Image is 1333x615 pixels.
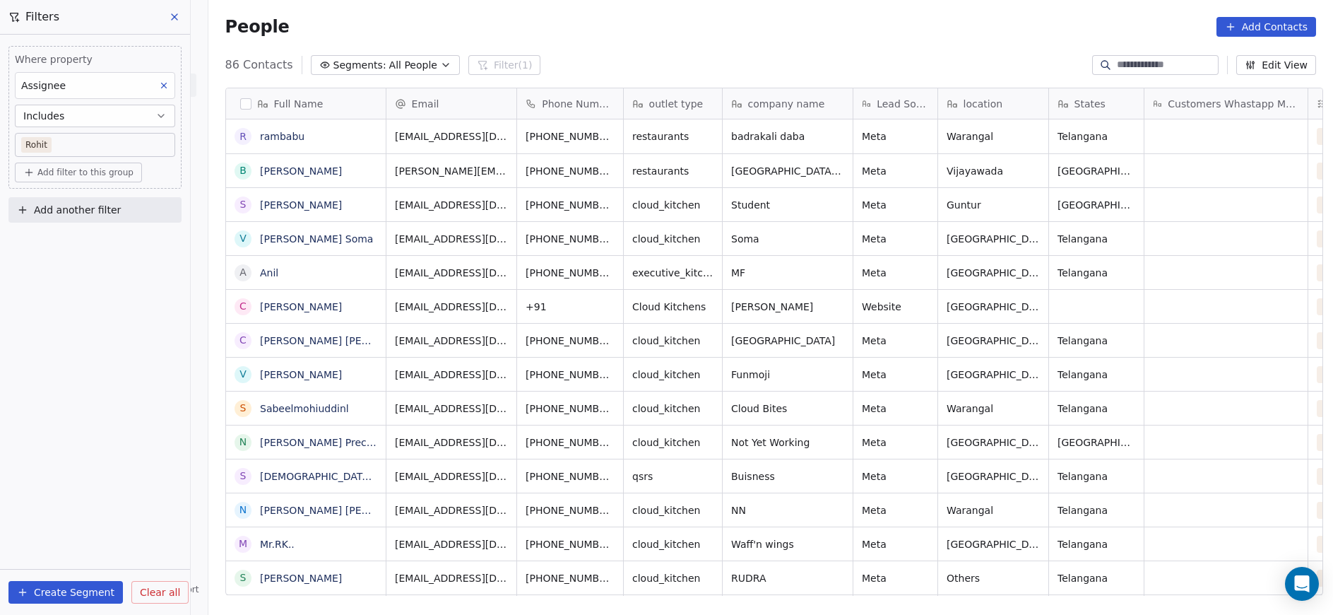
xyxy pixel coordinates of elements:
span: [GEOGRAPHIC_DATA] [947,469,1040,484]
div: r [239,129,247,144]
div: V [239,231,247,246]
span: [EMAIL_ADDRESS][DOMAIN_NAME] [395,232,508,246]
span: Telangana [1057,571,1135,585]
span: company name [748,97,825,111]
div: S [239,197,246,212]
span: cloud_kitchen [632,198,713,212]
span: [EMAIL_ADDRESS][DOMAIN_NAME] [395,435,508,450]
span: Meta [862,198,929,212]
span: Warangal [947,503,1040,517]
span: Meta [862,469,929,484]
button: Add Contacts [1216,17,1316,37]
div: B [239,163,247,178]
span: [PHONE_NUMBER] [526,129,615,143]
span: [PHONE_NUMBER] [526,435,615,450]
span: +91 [526,300,615,314]
span: RUDRA [731,571,844,585]
span: Meta [862,571,929,585]
span: Telangana [1057,503,1135,517]
span: Meta [862,402,929,416]
span: MF [731,266,844,280]
span: Others [947,571,1040,585]
span: Segments: [333,58,386,73]
span: outlet type [649,97,704,111]
button: Filter(1) [468,55,541,75]
span: [GEOGRAPHIC_DATA] [731,334,844,348]
div: N [239,503,246,517]
span: [EMAIL_ADDRESS][DOMAIN_NAME] [395,129,508,143]
span: Meta [862,537,929,551]
span: [PHONE_NUMBER] [526,334,615,348]
span: Warangal [947,402,1040,416]
span: [GEOGRAPHIC_DATA] [1057,164,1135,178]
a: [PERSON_NAME] [260,369,342,380]
div: Full Name [226,88,386,119]
span: [PHONE_NUMBER] [526,232,615,246]
span: Customers Whastapp Message [1168,97,1298,111]
div: Lead Source [853,88,937,119]
span: Meta [862,435,929,450]
span: Vijayawada [947,164,1040,178]
span: [PHONE_NUMBER] [526,198,615,212]
span: [EMAIL_ADDRESS][DOMAIN_NAME] [395,300,508,314]
div: M [239,537,247,551]
span: Help & Support [134,584,199,595]
span: [GEOGRAPHIC_DATA] [1057,435,1135,450]
span: [PHONE_NUMBER] [526,469,615,484]
span: Guntur [947,198,1040,212]
span: Warangal [947,129,1040,143]
span: [GEOGRAPHIC_DATA] [947,232,1040,246]
span: [GEOGRAPHIC_DATA] [947,300,1040,314]
span: [EMAIL_ADDRESS][DOMAIN_NAME] [395,503,508,517]
span: cloud_kitchen [632,368,713,382]
span: Telangana [1057,469,1135,484]
div: S [239,570,246,585]
a: [PERSON_NAME] [260,165,342,177]
div: Phone Number [517,88,623,119]
span: Meta [862,334,929,348]
div: S [239,469,246,484]
span: Funmoji [731,368,844,382]
a: [PERSON_NAME] Precious [260,437,386,448]
span: States [1074,97,1106,111]
a: [PERSON_NAME] Soma [260,233,373,245]
span: [GEOGRAPHIC_DATA] [947,266,1040,280]
span: People [225,16,290,37]
div: S [239,401,246,416]
span: Telangana [1057,368,1135,382]
span: Telangana [1057,232,1135,246]
span: cloud_kitchen [632,232,713,246]
span: Cloud Kitchens [632,300,713,314]
a: Mr.RK.. [260,539,295,550]
span: [PHONE_NUMBER] [526,537,615,551]
span: [EMAIL_ADDRESS][DOMAIN_NAME] [395,198,508,212]
span: Meta [862,368,929,382]
span: [PHONE_NUMBER] [526,266,615,280]
a: [PERSON_NAME] [260,199,342,211]
div: States [1049,88,1144,119]
button: Edit View [1236,55,1316,75]
span: NN [731,503,844,517]
span: Meta [862,232,929,246]
span: Website [862,300,929,314]
span: Lead Source [877,97,928,111]
span: cloud_kitchen [632,503,713,517]
span: [EMAIL_ADDRESS][DOMAIN_NAME] [395,469,508,484]
a: Sabeelmohiuddinl [260,403,349,414]
span: cloud_kitchen [632,435,713,450]
span: Meta [862,164,929,178]
span: Phone Number [542,97,614,111]
div: C [239,299,247,314]
a: [PERSON_NAME] [260,573,342,584]
span: [GEOGRAPHIC_DATA] [947,435,1040,450]
span: 86 Contacts [225,57,293,74]
span: [GEOGRAPHIC_DATA] [947,334,1040,348]
span: Not Yet Working [731,435,844,450]
span: cloud_kitchen [632,537,713,551]
span: [PHONE_NUMBER] [526,368,615,382]
span: [EMAIL_ADDRESS][DOMAIN_NAME] [395,402,508,416]
div: outlet type [624,88,722,119]
a: [PERSON_NAME] [PERSON_NAME] [260,335,427,346]
span: [EMAIL_ADDRESS][DOMAIN_NAME] [395,537,508,551]
span: [EMAIL_ADDRESS][DOMAIN_NAME] [395,571,508,585]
